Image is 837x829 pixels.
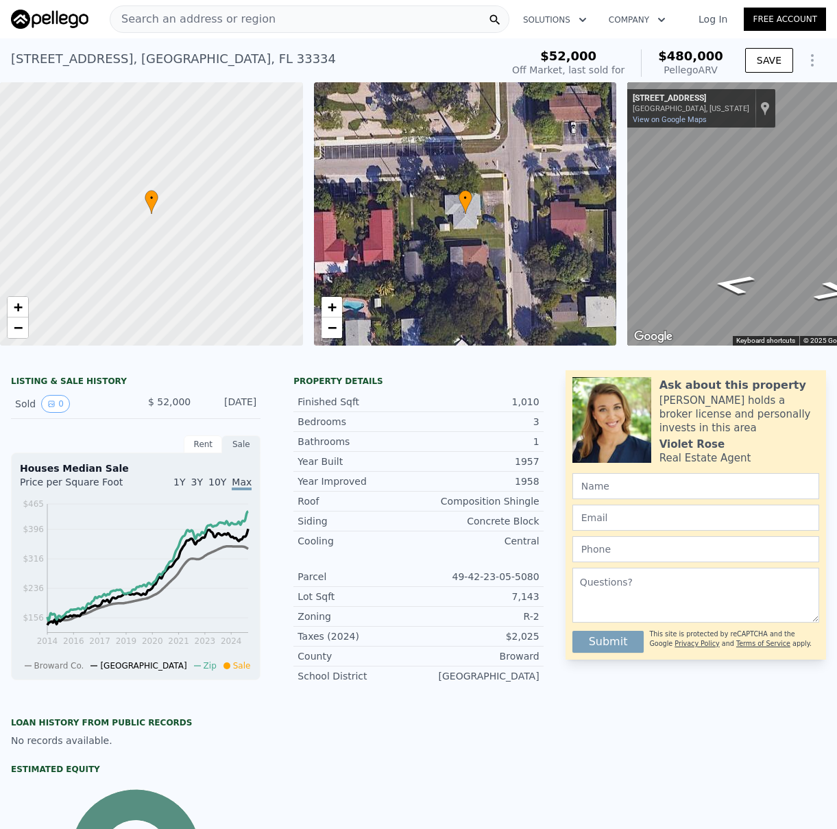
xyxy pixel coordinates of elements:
[298,590,418,603] div: Lot Sqft
[232,477,252,490] span: Max
[298,629,418,643] div: Taxes (2024)
[11,717,260,728] div: Loan history from public records
[695,269,773,299] path: Go East, NE 36th St
[23,554,44,564] tspan: $316
[222,435,260,453] div: Sale
[14,319,23,336] span: −
[459,190,472,214] div: •
[418,435,539,448] div: 1
[89,636,110,646] tspan: 2017
[649,625,819,653] div: This site is protected by reCAPTCHA and the Google and apply.
[745,48,793,73] button: SAVE
[459,192,472,204] span: •
[633,93,749,104] div: [STREET_ADDRESS]
[298,455,418,468] div: Year Built
[418,474,539,488] div: 1958
[418,629,539,643] div: $2,025
[298,534,418,548] div: Cooling
[327,319,336,336] span: −
[418,494,539,508] div: Composition Shingle
[572,473,819,499] input: Name
[418,514,539,528] div: Concrete Block
[11,764,260,775] div: Estimated Equity
[298,395,418,409] div: Finished Sqft
[298,610,418,623] div: Zoning
[298,514,418,528] div: Siding
[63,636,84,646] tspan: 2016
[142,636,163,646] tspan: 2020
[298,474,418,488] div: Year Improved
[322,297,342,317] a: Zoom in
[23,499,44,509] tspan: $465
[298,669,418,683] div: School District
[572,536,819,562] input: Phone
[631,328,676,346] img: Google
[298,649,418,663] div: County
[11,376,260,389] div: LISTING & SALE HISTORY
[202,395,256,413] div: [DATE]
[298,435,418,448] div: Bathrooms
[23,584,44,593] tspan: $236
[512,63,624,77] div: Off Market, last sold for
[633,115,707,124] a: View on Google Maps
[148,396,191,407] span: $ 52,000
[11,10,88,29] img: Pellego
[221,636,242,646] tspan: 2024
[659,394,819,435] div: [PERSON_NAME] holds a broker license and personally invests in this area
[37,636,58,646] tspan: 2014
[572,505,819,531] input: Email
[658,63,723,77] div: Pellego ARV
[633,104,749,113] div: [GEOGRAPHIC_DATA], [US_STATE]
[418,395,539,409] div: 1,010
[418,534,539,548] div: Central
[631,328,676,346] a: Open this area in Google Maps (opens a new window)
[195,636,216,646] tspan: 2023
[659,451,751,465] div: Real Estate Agent
[298,494,418,508] div: Roof
[418,669,539,683] div: [GEOGRAPHIC_DATA]
[540,49,596,63] span: $52,000
[173,477,185,488] span: 1Y
[598,8,677,32] button: Company
[418,590,539,603] div: 7,143
[658,49,723,63] span: $480,000
[744,8,826,31] a: Free Account
[799,47,826,74] button: Show Options
[11,734,260,747] div: No records available.
[15,395,125,413] div: Sold
[298,415,418,429] div: Bedrooms
[760,101,770,116] a: Show location on map
[110,11,276,27] span: Search an address or region
[675,640,719,647] a: Privacy Policy
[298,570,418,584] div: Parcel
[23,525,44,534] tspan: $396
[659,437,725,451] div: Violet Rose
[11,49,336,69] div: [STREET_ADDRESS] , [GEOGRAPHIC_DATA] , FL 33334
[418,649,539,663] div: Broward
[736,640,790,647] a: Terms of Service
[418,415,539,429] div: 3
[512,8,598,32] button: Solutions
[20,461,252,475] div: Houses Median Sale
[191,477,203,488] span: 3Y
[34,661,84,671] span: Broward Co.
[682,12,744,26] a: Log In
[572,631,644,653] button: Submit
[145,192,158,204] span: •
[293,376,543,387] div: Property details
[418,610,539,623] div: R-2
[233,661,251,671] span: Sale
[184,435,222,453] div: Rent
[8,297,28,317] a: Zoom in
[8,317,28,338] a: Zoom out
[736,336,795,346] button: Keyboard shortcuts
[327,298,336,315] span: +
[41,395,70,413] button: View historical data
[418,570,539,584] div: 49-42-23-05-5080
[145,190,158,214] div: •
[208,477,226,488] span: 10Y
[659,377,806,394] div: Ask about this property
[116,636,137,646] tspan: 2019
[20,475,136,497] div: Price per Square Foot
[23,613,44,623] tspan: $156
